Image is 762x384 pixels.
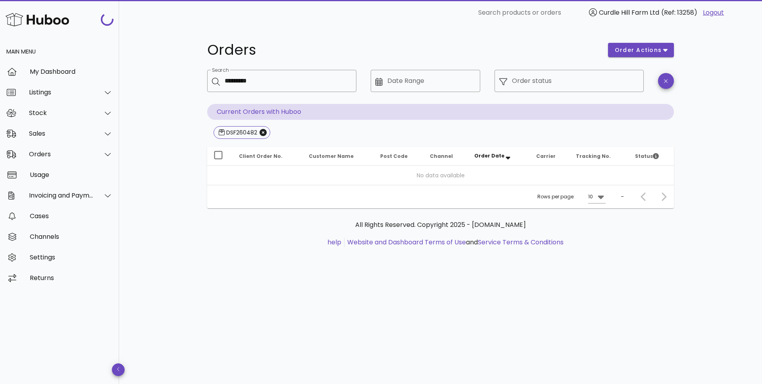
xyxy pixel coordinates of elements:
div: Rows per page: [537,185,606,208]
div: Returns [30,274,113,282]
div: 10Rows per page: [588,190,606,203]
div: Stock [29,109,94,117]
span: (Ref: 13258) [661,8,697,17]
th: Client Order No. [233,147,302,166]
th: Channel [423,147,468,166]
th: Status [629,147,674,166]
th: Tracking No. [570,147,629,166]
div: DSF260482 [225,129,257,136]
span: order actions [614,46,662,54]
td: No data available [207,166,674,185]
div: 10 [588,193,593,200]
div: – [621,193,624,200]
th: Carrier [530,147,570,166]
div: Usage [30,171,113,179]
li: and [344,238,564,247]
a: help [327,238,341,247]
span: Post Code [380,153,408,159]
th: Order Date: Sorted descending. Activate to remove sorting. [468,147,530,166]
span: Client Order No. [239,153,283,159]
a: Logout [703,8,724,17]
label: Search [212,67,229,73]
h1: Orders [207,43,598,57]
a: Service Terms & Conditions [478,238,564,247]
th: Post Code [374,147,423,166]
img: Huboo Logo [6,11,69,28]
div: Cases [30,212,113,220]
span: Curdle Hill Farm Ltd [599,8,659,17]
span: Status [635,153,659,159]
th: Customer Name [302,147,374,166]
button: Close [260,129,267,136]
span: Customer Name [309,153,354,159]
span: Channel [430,153,453,159]
div: Invoicing and Payments [29,192,94,199]
span: Tracking No. [576,153,611,159]
div: Orders [29,150,94,158]
p: All Rights Reserved. Copyright 2025 - [DOMAIN_NAME] [214,220,668,230]
p: Current Orders with Huboo [207,104,674,120]
div: Listings [29,88,94,96]
a: Website and Dashboard Terms of Use [347,238,466,247]
div: Sales [29,130,94,137]
div: Channels [30,233,113,240]
span: Order Date [474,152,504,159]
button: order actions [608,43,674,57]
div: Settings [30,253,113,261]
div: My Dashboard [30,68,113,75]
span: Carrier [536,153,556,159]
